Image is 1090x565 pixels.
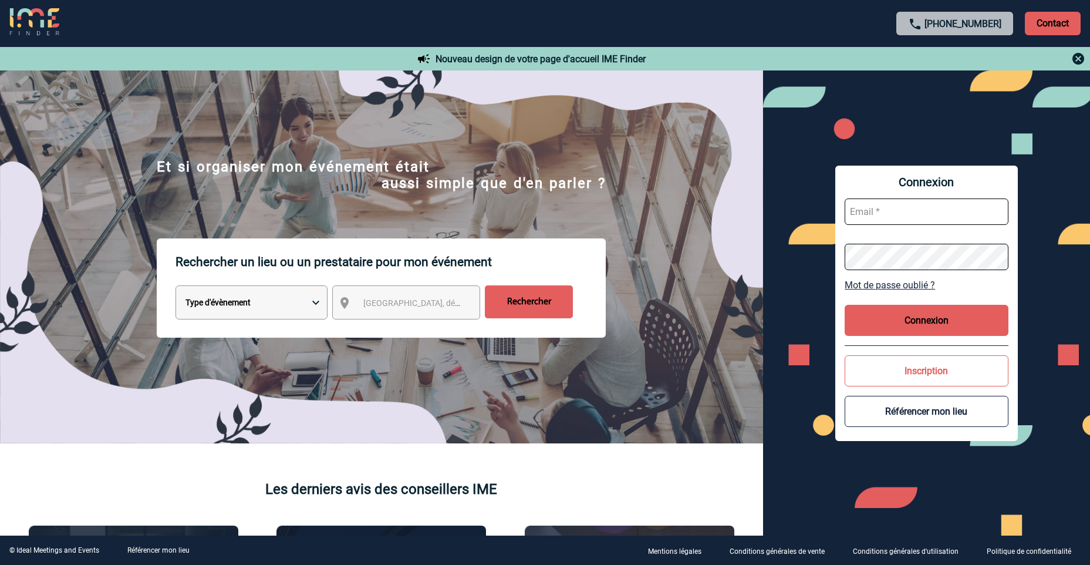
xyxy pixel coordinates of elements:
div: © Ideal Meetings and Events [9,546,99,554]
p: Politique de confidentialité [987,547,1071,556]
a: Conditions générales de vente [720,545,843,556]
img: call-24-px.png [908,17,922,31]
a: Conditions générales d'utilisation [843,545,977,556]
button: Connexion [845,305,1008,336]
p: Rechercher un lieu ou un prestataire pour mon événement [176,238,606,285]
button: Référencer mon lieu [845,396,1008,427]
p: Mentions légales [648,547,701,556]
a: Mentions légales [639,545,720,556]
p: Contact [1025,12,1081,35]
a: Référencer mon lieu [127,546,190,554]
a: [PHONE_NUMBER] [924,18,1001,29]
span: [GEOGRAPHIC_DATA], département, région... [363,298,527,308]
span: Connexion [845,175,1008,189]
p: Conditions générales d'utilisation [853,547,959,556]
input: Rechercher [485,285,573,318]
button: Inscription [845,355,1008,386]
a: Politique de confidentialité [977,545,1090,556]
input: Email * [845,199,1008,225]
p: Conditions générales de vente [730,547,825,556]
a: Mot de passe oublié ? [845,280,1008,291]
